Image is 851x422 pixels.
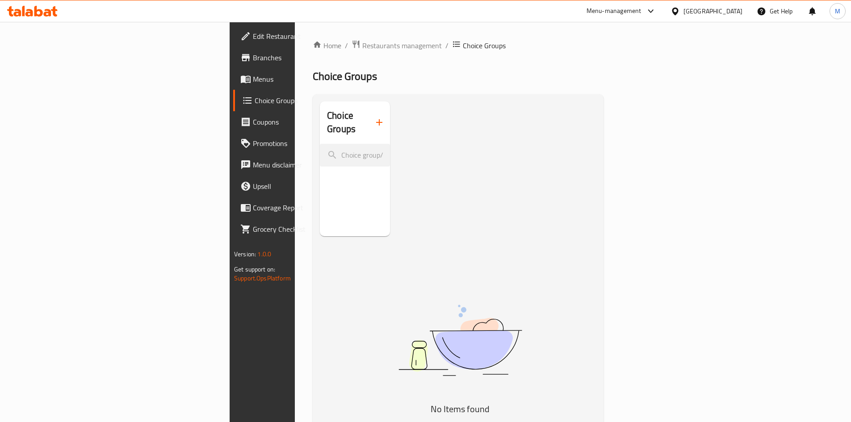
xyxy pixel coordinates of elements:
span: Grocery Checklist [253,224,365,234]
a: Coverage Report [233,197,372,218]
h5: No Items found [348,402,572,416]
nav: breadcrumb [313,40,604,51]
a: Restaurants management [352,40,442,51]
li: / [445,40,449,51]
span: Promotions [253,138,365,149]
span: Branches [253,52,365,63]
span: Coupons [253,117,365,127]
span: 1.0.0 [257,248,271,260]
input: search [320,144,390,167]
a: Choice Groups [233,90,372,111]
span: Upsell [253,181,365,192]
span: Menus [253,74,365,84]
a: Menus [233,68,372,90]
span: Choice Groups [255,95,365,106]
span: Menu disclaimer [253,159,365,170]
img: dish.svg [348,281,572,399]
a: Edit Restaurant [233,25,372,47]
a: Coupons [233,111,372,133]
a: Upsell [233,175,372,197]
a: Menu disclaimer [233,154,372,175]
span: Choice Groups [463,40,506,51]
div: Menu-management [587,6,641,17]
span: Version: [234,248,256,260]
a: Promotions [233,133,372,154]
span: M [835,6,840,16]
span: Get support on: [234,263,275,275]
span: Coverage Report [253,202,365,213]
a: Branches [233,47,372,68]
span: Restaurants management [362,40,442,51]
div: [GEOGRAPHIC_DATA] [683,6,742,16]
a: Grocery Checklist [233,218,372,240]
span: Edit Restaurant [253,31,365,42]
a: Support.OpsPlatform [234,272,291,284]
